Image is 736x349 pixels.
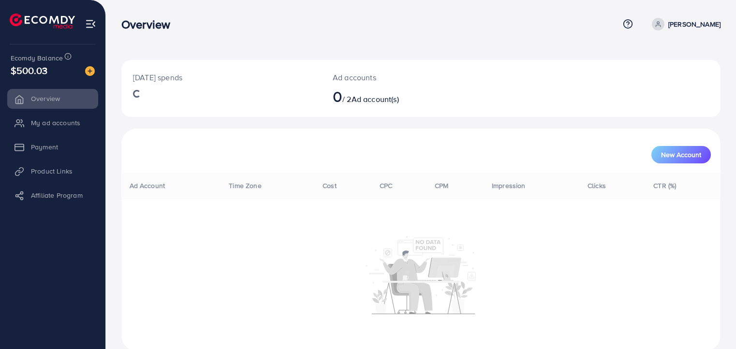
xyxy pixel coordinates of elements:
[11,53,63,63] span: Ecomdy Balance
[333,72,459,83] p: Ad accounts
[133,72,309,83] p: [DATE] spends
[661,151,701,158] span: New Account
[352,94,399,104] span: Ad account(s)
[651,146,711,163] button: New Account
[10,14,75,29] img: logo
[668,18,721,30] p: [PERSON_NAME]
[85,18,96,29] img: menu
[85,66,95,76] img: image
[333,85,342,107] span: 0
[333,87,459,105] h2: / 2
[11,63,47,77] span: $500.03
[648,18,721,30] a: [PERSON_NAME]
[121,17,178,31] h3: Overview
